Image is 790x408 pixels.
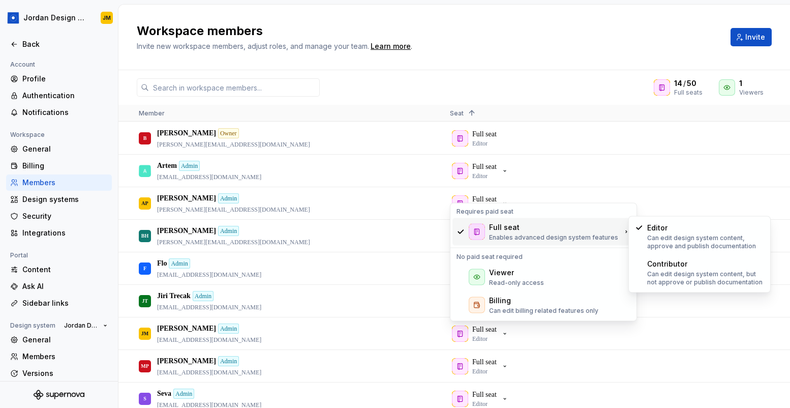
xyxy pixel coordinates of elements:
div: Admin [169,258,190,269]
h2: Workspace members [137,23,718,39]
p: Artem [157,161,177,171]
p: Editor [472,172,488,180]
a: Members [6,174,112,191]
p: Can edit design system content, approve and publish documentation [647,234,764,250]
p: [PERSON_NAME][EMAIL_ADDRESS][DOMAIN_NAME] [157,206,310,214]
div: Billing [489,296,511,306]
div: Notifications [22,107,108,118]
div: Content [22,265,108,275]
a: Notifications [6,104,112,121]
div: Members [22,178,108,188]
a: General [6,332,112,348]
p: Read-only access [489,279,544,287]
a: Content [6,261,112,278]
div: Full seat [489,222,520,232]
p: [PERSON_NAME] [157,128,216,138]
p: Full seat [472,357,497,367]
p: [PERSON_NAME] [157,324,216,334]
p: Full seat [472,194,497,205]
div: JM [141,324,148,343]
div: Design systems [22,194,108,205]
div: BH [141,226,148,246]
p: [EMAIL_ADDRESS][DOMAIN_NAME] [157,368,261,376]
div: Billing [22,161,108,171]
p: Editor [472,400,488,408]
p: [EMAIL_ADDRESS][DOMAIN_NAME] [157,271,261,279]
button: Jordan Design SystemJM [2,7,116,29]
p: [PERSON_NAME][EMAIL_ADDRESS][DOMAIN_NAME] [157,140,310,149]
span: Invite new workspace members, adjust roles, and manage your team. [137,42,369,50]
a: Design systems [6,191,112,208]
p: Enables advanced design system features [489,234,618,242]
div: Admin [179,161,200,171]
div: Requires paid seat [452,206,634,218]
div: Back [22,39,108,49]
span: Jordan Design System [64,322,99,330]
p: Can edit design system content, but not approve or publish documentation [647,270,764,286]
p: Jiri Trecak [157,291,191,301]
div: Portal [6,249,32,261]
div: Members [22,352,108,362]
span: 50 [687,78,696,89]
p: [EMAIL_ADDRESS][DOMAIN_NAME] [157,336,261,344]
div: Admin [218,226,239,236]
div: Admin [218,193,239,203]
div: MP [141,356,149,376]
div: Workspace [6,129,49,141]
div: General [22,144,108,154]
svg: Supernova Logo [34,390,84,400]
button: Invite [731,28,772,46]
div: Sidebar links [22,298,108,308]
p: Editor [472,335,488,343]
div: Viewers [739,89,764,97]
button: Full seatEditor [450,356,513,376]
a: Billing [6,158,112,174]
a: Security [6,208,112,224]
p: [EMAIL_ADDRESS][DOMAIN_NAME] [157,173,261,181]
a: Sidebar links [6,295,112,311]
div: General [22,335,108,345]
p: Seva [157,389,171,399]
div: Jordan Design System [23,13,88,23]
a: Profile [6,71,112,87]
p: Full seat [472,390,497,400]
div: Admin [173,389,194,399]
span: 1 [739,78,742,89]
p: [EMAIL_ADDRESS][DOMAIN_NAME] [157,303,261,311]
input: Search in workspace members... [149,78,320,97]
div: Admin [218,356,239,366]
div: JT [142,291,148,311]
a: Integrations [6,225,112,241]
a: Versions [6,365,112,382]
span: 14 [674,78,682,89]
div: Admin [193,291,214,301]
div: Learn more [371,41,411,51]
p: [PERSON_NAME] [157,226,216,236]
span: . [369,43,412,50]
div: Admin [218,324,239,334]
button: Full seatEditor [450,161,513,181]
div: Security [22,211,108,221]
div: Editor [647,223,667,233]
div: Account [6,59,39,71]
span: Seat [450,109,464,117]
a: General [6,141,112,157]
div: F [143,258,146,278]
a: Authentication [6,88,112,104]
span: Invite [745,32,765,42]
a: Back [6,36,112,52]
img: Artem [139,165,151,177]
div: Design system [6,319,59,332]
p: [PERSON_NAME][EMAIL_ADDRESS][DOMAIN_NAME] [157,238,310,246]
img: 049812b6-2877-400d-9dc9-987621144c16.png [7,12,19,24]
button: Full seatEditor [450,193,513,214]
div: Profile [22,74,108,84]
p: Can edit billing related features only [489,307,598,315]
div: / [674,78,707,89]
div: Ask AI [22,281,108,292]
div: AP [141,193,148,213]
div: No paid seat required [452,251,634,263]
p: [PERSON_NAME] [157,356,216,366]
span: Member [139,109,165,117]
